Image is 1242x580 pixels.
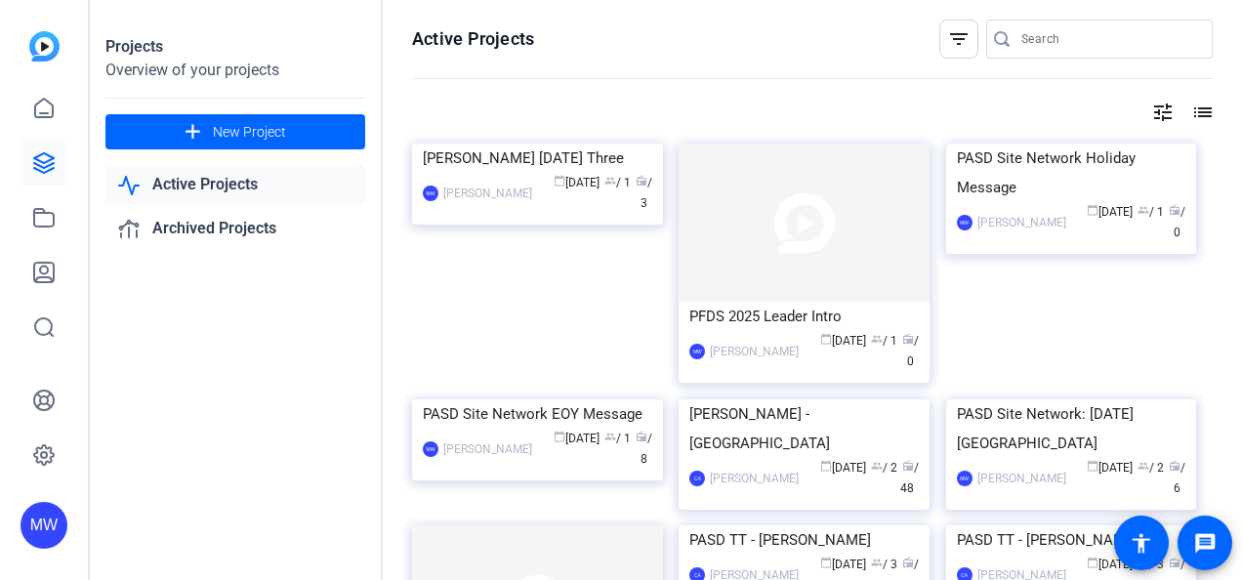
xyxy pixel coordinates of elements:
span: radio [636,175,647,186]
mat-icon: filter_list [947,27,971,51]
div: [PERSON_NAME] [710,469,799,488]
div: PASD Site Network EOY Message [423,399,652,429]
span: / 1 [871,334,897,348]
div: [PERSON_NAME] [977,469,1066,488]
span: [DATE] [820,334,866,348]
span: / 2 [1138,461,1164,475]
span: radio [1169,460,1180,472]
span: group [1138,204,1149,216]
span: / 0 [1169,205,1185,239]
span: group [604,431,616,442]
span: calendar_today [1087,204,1098,216]
span: radio [902,333,914,345]
div: PASD Site Network Holiday Message [957,144,1186,202]
span: group [871,557,883,568]
div: PASD TT - [PERSON_NAME] [689,525,919,555]
span: / 1 [604,432,631,445]
mat-icon: list [1189,101,1213,124]
span: calendar_today [820,557,832,568]
div: PASD TT - [PERSON_NAME] [957,525,1186,555]
span: radio [1169,204,1180,216]
span: / 8 [636,432,652,466]
span: / 6 [1169,461,1185,495]
div: MW [21,502,67,549]
div: [PERSON_NAME] [443,439,532,459]
span: / 0 [902,334,919,368]
div: MW [423,186,438,201]
button: New Project [105,114,365,149]
span: / 1 [604,176,631,189]
div: CA [689,471,705,486]
span: / 1 [1138,205,1164,219]
span: [DATE] [820,558,866,571]
span: / 48 [900,461,919,495]
a: Active Projects [105,165,365,205]
div: MW [957,215,973,230]
span: [DATE] [1087,461,1133,475]
span: calendar_today [1087,557,1098,568]
mat-icon: tune [1151,101,1175,124]
div: PASD Site Network: [DATE][GEOGRAPHIC_DATA] [957,399,1186,458]
mat-icon: message [1193,531,1217,555]
span: [DATE] [554,176,600,189]
span: group [604,175,616,186]
div: [PERSON_NAME] [443,184,532,203]
input: Search [1021,27,1197,51]
mat-icon: add [181,120,205,145]
span: [DATE] [820,461,866,475]
img: blue-gradient.svg [29,31,60,62]
a: Archived Projects [105,209,365,249]
div: MW [423,441,438,457]
span: radio [902,557,914,568]
span: [DATE] [554,432,600,445]
div: [PERSON_NAME] [DATE] Three [423,144,652,173]
span: group [871,333,883,345]
div: Projects [105,35,365,59]
div: Overview of your projects [105,59,365,82]
div: MW [957,471,973,486]
div: [PERSON_NAME] - [GEOGRAPHIC_DATA] [689,399,919,458]
span: radio [636,431,647,442]
span: calendar_today [820,333,832,345]
span: group [1138,460,1149,472]
span: / 3 [636,176,652,210]
span: radio [1169,557,1180,568]
div: [PERSON_NAME] [710,342,799,361]
div: [PERSON_NAME] [977,213,1066,232]
span: [DATE] [1087,205,1133,219]
span: calendar_today [1087,460,1098,472]
mat-icon: accessibility [1130,531,1153,555]
span: calendar_today [554,175,565,186]
span: / 2 [871,461,897,475]
div: MW [689,344,705,359]
h1: Active Projects [412,27,534,51]
span: / 3 [871,558,897,571]
div: PFDS 2025 Leader Intro [689,302,919,331]
span: calendar_today [820,460,832,472]
span: calendar_today [554,431,565,442]
span: group [871,460,883,472]
span: [DATE] [1087,558,1133,571]
span: New Project [213,122,286,143]
span: radio [902,460,914,472]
